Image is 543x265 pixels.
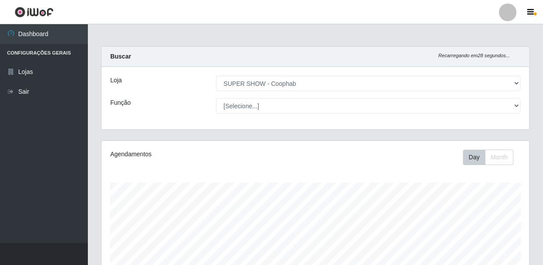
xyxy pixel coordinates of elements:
[110,98,131,107] label: Função
[485,150,514,165] button: Month
[110,76,122,85] label: Loja
[438,53,510,58] i: Recarregando em 28 segundos...
[463,150,521,165] div: Toolbar with button groups
[14,7,54,18] img: CoreUI Logo
[463,150,485,165] button: Day
[110,53,131,60] strong: Buscar
[110,150,274,159] div: Agendamentos
[463,150,514,165] div: First group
